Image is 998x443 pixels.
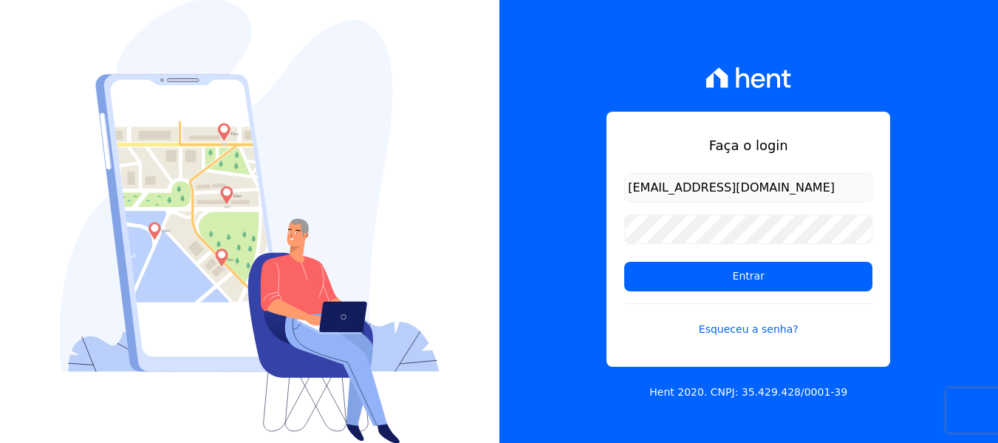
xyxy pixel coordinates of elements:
p: Hent 2020. CNPJ: 35.429.428/0001-39 [649,385,847,400]
a: Esqueceu a senha? [624,303,872,337]
input: Entrar [624,262,872,291]
input: Email [624,173,872,203]
h1: Faça o login [624,135,872,155]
